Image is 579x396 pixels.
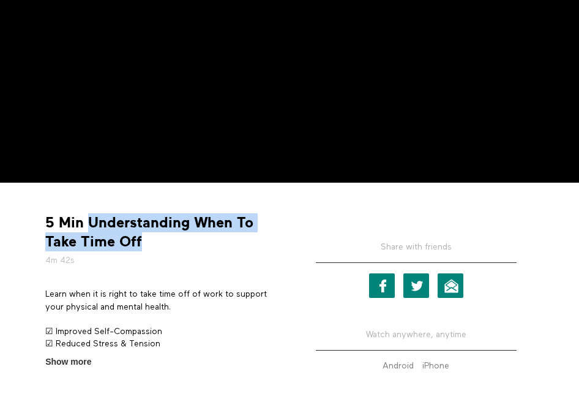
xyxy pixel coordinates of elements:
[45,288,280,313] p: Learn when it is right to take time off of work to support your physical and mental health.
[45,213,280,251] strong: 5 Min Understanding When To Take Time Off
[403,273,429,298] a: Twitter
[45,326,280,363] p: ☑ Improved Self-Compassion ☑ Reduced Stress & Tension ☑ Healthy Work-Life Balance
[369,273,395,298] a: Facebook
[316,241,517,263] h5: Share with friends
[316,319,517,351] h5: Watch anywhere, anytime
[379,362,417,370] a: Android
[383,362,414,370] strong: Android
[422,362,449,370] strong: iPhone
[438,273,463,298] a: Email
[45,254,280,267] h5: 4m 42s
[45,356,91,368] span: Show more
[419,362,452,370] a: iPhone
